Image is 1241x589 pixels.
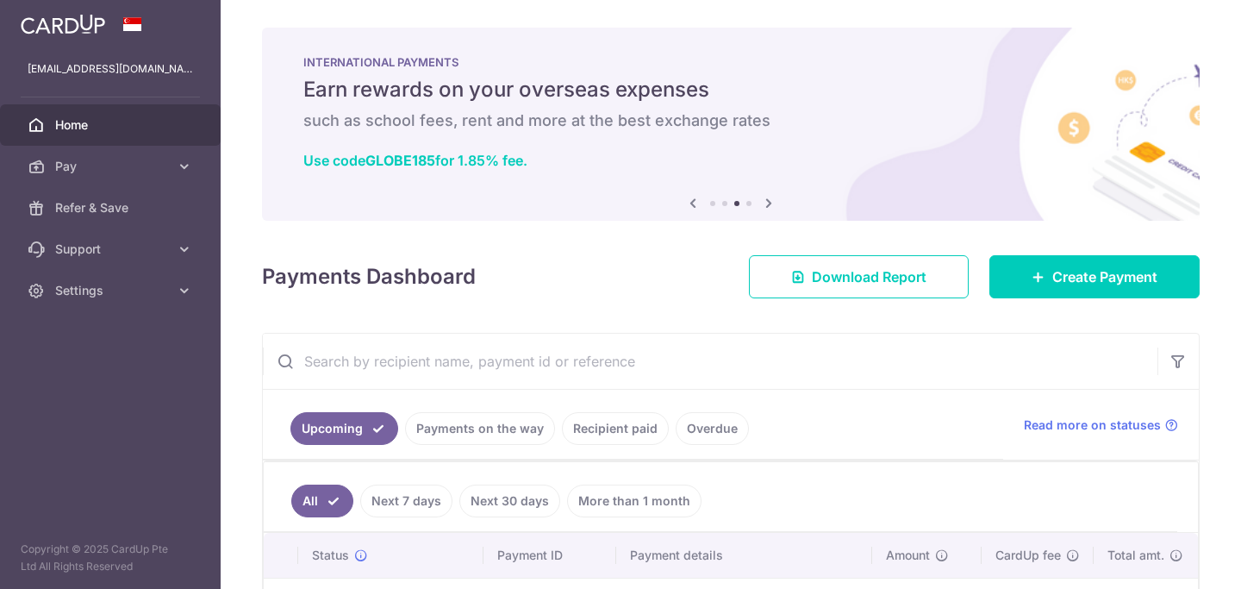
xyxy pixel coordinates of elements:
img: International Payment Banner [262,28,1200,221]
h6: such as school fees, rent and more at the best exchange rates [303,110,1158,131]
h4: Payments Dashboard [262,261,476,292]
span: Read more on statuses [1024,417,1161,434]
a: Next 7 days [360,485,452,517]
iframe: Opens a widget where you can find more information [1130,537,1224,580]
span: Amount [886,547,930,564]
a: More than 1 month [567,485,702,517]
a: Upcoming [290,412,398,445]
span: Status [312,547,349,564]
a: Create Payment [989,255,1200,298]
img: CardUp [21,14,105,34]
input: Search by recipient name, payment id or reference [263,334,1157,389]
h5: Earn rewards on your overseas expenses [303,76,1158,103]
a: All [291,485,353,517]
span: Settings [55,282,169,299]
a: Next 30 days [459,485,560,517]
span: Refer & Save [55,199,169,216]
a: Read more on statuses [1024,417,1178,434]
b: GLOBE185 [365,152,435,169]
span: Total amt. [1107,547,1164,564]
a: Use codeGLOBE185for 1.85% fee. [303,152,527,169]
span: Home [55,116,169,134]
p: [EMAIL_ADDRESS][DOMAIN_NAME] [28,60,193,78]
span: Download Report [812,266,926,287]
span: Support [55,241,169,258]
span: Create Payment [1052,266,1157,287]
span: Pay [55,158,169,175]
a: Recipient paid [562,412,669,445]
th: Payment details [616,533,872,578]
th: Payment ID [483,533,616,578]
a: Download Report [749,255,969,298]
span: CardUp fee [995,547,1061,564]
p: INTERNATIONAL PAYMENTS [303,55,1158,69]
a: Overdue [676,412,749,445]
a: Payments on the way [405,412,555,445]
